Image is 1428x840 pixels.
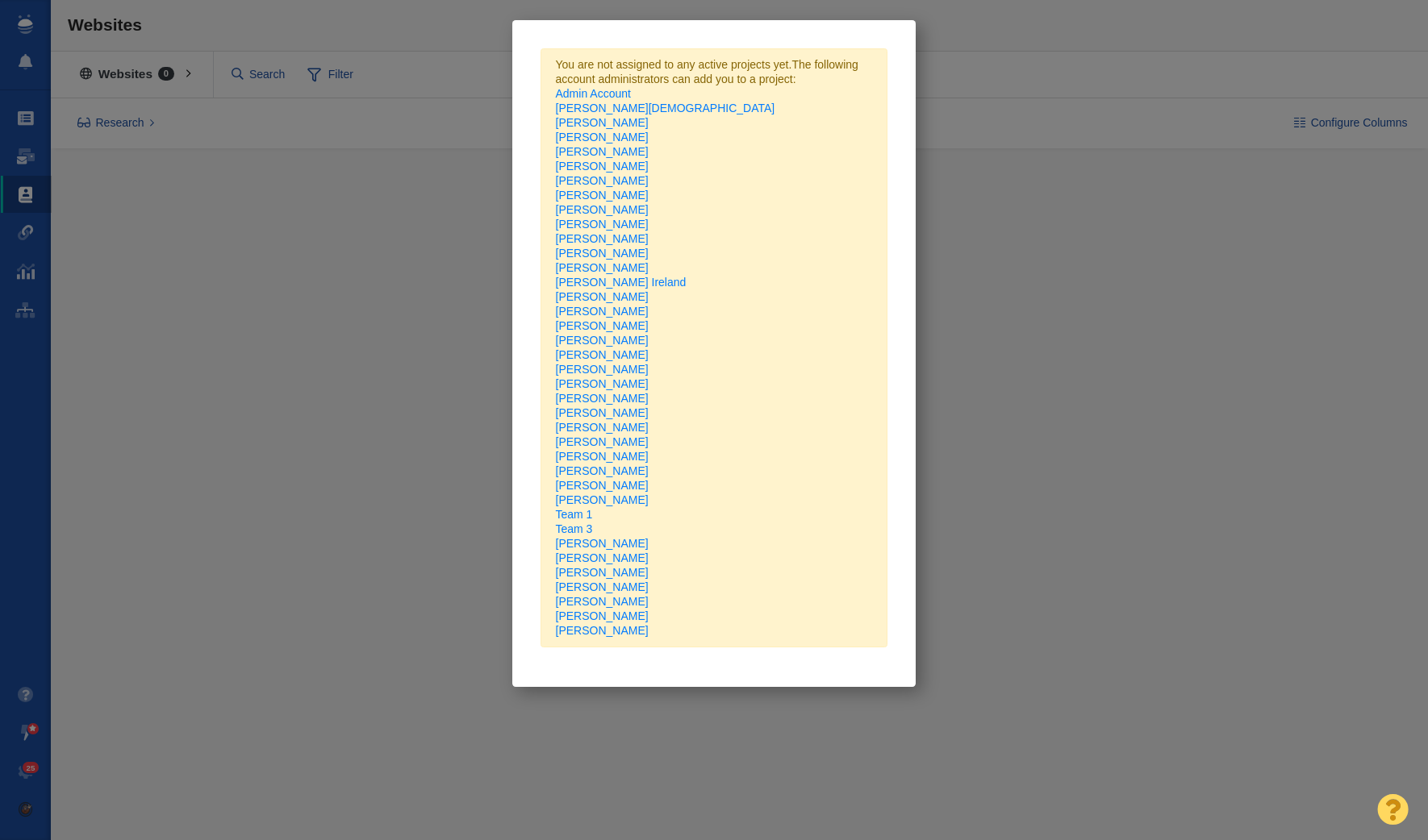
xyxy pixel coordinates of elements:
[556,624,649,637] a: [PERSON_NAME]
[556,406,649,419] a: [PERSON_NAME]
[556,58,873,638] span: The following account administrators can add you to a project:
[556,464,649,477] a: [PERSON_NAME]
[556,479,649,492] a: [PERSON_NAME]
[556,247,649,260] a: [PERSON_NAME]
[556,276,687,289] a: [PERSON_NAME] Ireland
[556,551,649,564] a: [PERSON_NAME]
[556,508,593,521] a: Team 1
[556,363,649,376] a: [PERSON_NAME]
[556,595,649,608] a: [PERSON_NAME]
[556,290,649,303] a: [PERSON_NAME]
[556,232,649,245] a: [PERSON_NAME]
[556,450,649,463] a: [PERSON_NAME]
[556,609,649,622] a: [PERSON_NAME]
[556,421,649,434] a: [PERSON_NAME]
[556,348,649,361] a: [PERSON_NAME]
[556,189,649,202] a: [PERSON_NAME]
[556,522,593,535] a: Team 3
[541,48,887,647] div: You are not assigned to any active projects yet.
[556,87,631,100] a: Admin Account
[556,334,649,347] a: [PERSON_NAME]
[556,145,649,158] a: [PERSON_NAME]
[556,493,649,506] a: [PERSON_NAME]
[556,131,649,143] a: [PERSON_NAME]
[556,319,649,332] a: [PERSON_NAME]
[556,116,649,129] a: [PERSON_NAME]
[556,392,649,405] a: [PERSON_NAME]
[556,537,649,550] a: [PERSON_NAME]
[556,174,649,187] a: [PERSON_NAME]
[556,377,649,390] a: [PERSON_NAME]
[556,580,649,593] a: [PERSON_NAME]
[556,102,775,114] a: [PERSON_NAME][DEMOGRAPHIC_DATA]
[556,261,649,274] a: [PERSON_NAME]
[556,566,649,579] a: [PERSON_NAME]
[556,435,649,448] a: [PERSON_NAME]
[556,160,649,173] a: [PERSON_NAME]
[556,218,649,231] a: [PERSON_NAME]
[556,305,649,318] a: [PERSON_NAME]
[556,203,649,216] a: [PERSON_NAME]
